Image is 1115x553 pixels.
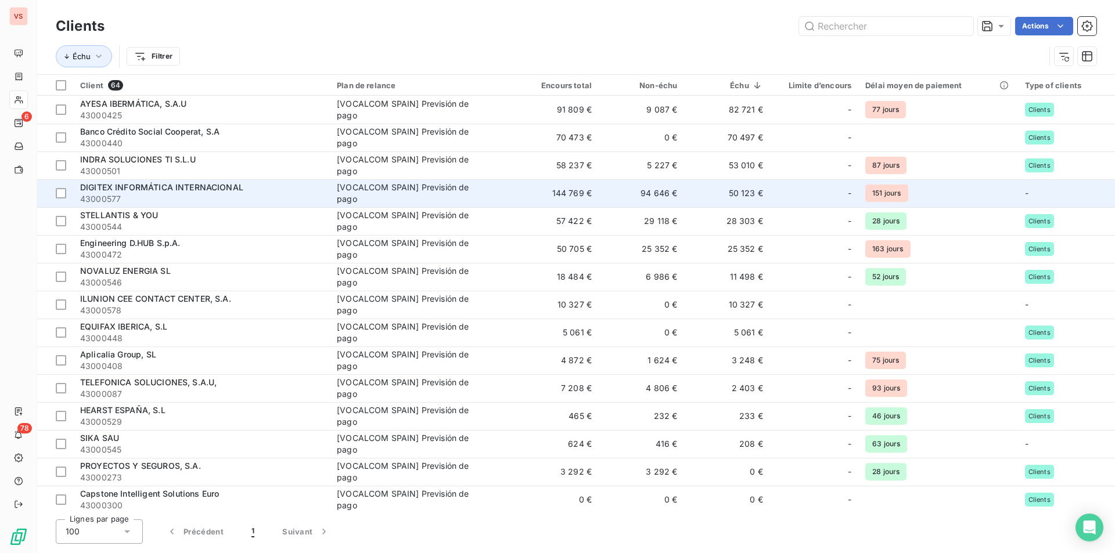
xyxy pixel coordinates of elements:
span: INDRA SOLUCIONES TI S.L.U [80,154,196,164]
div: Échu [691,81,762,90]
span: 43000501 [80,165,323,177]
div: Open Intercom Messenger [1076,514,1103,541]
td: 25 352 € [684,235,769,263]
div: Non-échu [606,81,677,90]
td: 1 624 € [599,346,684,374]
span: - [848,215,851,227]
td: 0 € [684,486,769,514]
td: 0 € [599,291,684,319]
span: - [848,382,851,394]
span: - [848,160,851,171]
td: 58 237 € [513,151,599,179]
div: Limite d’encours [777,81,851,90]
span: - [848,438,851,450]
span: Clients [1028,245,1051,252]
td: 18 484 € [513,263,599,291]
span: 43000472 [80,249,323,261]
td: 2 403 € [684,374,769,402]
td: 0 € [599,319,684,346]
span: TELEFONICA SOLUCIONES, S.A.U, [80,377,217,387]
td: 4 872 € [513,346,599,374]
div: Plan de relance [337,81,506,90]
span: 87 jours [865,157,907,174]
td: 3 292 € [513,458,599,486]
span: Clients [1028,496,1051,503]
div: [VOCALCOM SPAIN] Previsión de pago [337,460,482,483]
img: Logo LeanPay [9,527,28,546]
span: 43000546 [80,277,323,288]
td: 624 € [513,430,599,458]
span: STELLANTIS & YOU [80,210,158,220]
td: 53 010 € [684,151,769,179]
span: Clients [1028,162,1051,169]
td: 465 € [513,402,599,430]
div: Type of clients [1025,81,1108,90]
td: 5 061 € [513,319,599,346]
div: [VOCALCOM SPAIN] Previsión de pago [337,154,482,177]
td: 7 208 € [513,374,599,402]
span: 28 jours [865,463,907,480]
td: 232 € [599,402,684,430]
span: - [1025,299,1028,309]
td: 6 986 € [599,263,684,291]
td: 5 227 € [599,151,684,179]
span: 43000425 [80,110,323,121]
span: - [848,132,851,143]
span: 46 jours [865,407,907,425]
span: Clients [1028,385,1051,392]
td: 57 422 € [513,207,599,235]
td: 28 303 € [684,207,769,235]
span: 43000529 [80,416,323,428]
span: Clients [1028,413,1051,420]
td: 3 248 € [684,346,769,374]
span: 43000448 [80,332,323,344]
span: 43000545 [80,444,323,456]
span: 75 jours [865,352,906,369]
div: [VOCALCOM SPAIN] Previsión de pago [337,237,482,261]
span: Échu [73,52,91,61]
td: 233 € [684,402,769,430]
td: 208 € [684,430,769,458]
span: 52 jours [865,268,906,285]
td: 0 € [513,486,599,514]
span: 100 [66,526,80,537]
span: AYESA IBERMÁTICA, S.A.U [80,99,186,109]
span: - [848,243,851,255]
span: 77 jours [865,101,906,118]
span: 43000577 [80,193,323,205]
span: - [848,187,851,199]
span: - [848,466,851,478]
div: [VOCALCOM SPAIN] Previsión de pago [337,209,482,233]
div: [VOCALCOM SPAIN] Previsión de pago [337,98,482,121]
button: Précédent [152,519,238,544]
span: 43000544 [80,221,323,233]
span: 1 [251,526,254,537]
div: Encours total [520,81,592,90]
td: 82 721 € [684,96,769,124]
span: - [1025,188,1028,198]
span: 151 jours [865,185,908,202]
span: Clients [1028,468,1051,475]
span: Engineering D.HUB S.p.A. [80,238,181,248]
td: 25 352 € [599,235,684,263]
td: 144 769 € [513,179,599,207]
div: [VOCALCOM SPAIN] Previsión de pago [337,349,482,372]
button: Actions [1015,17,1073,35]
span: 78 [17,423,32,433]
td: 416 € [599,430,684,458]
span: 63 jours [865,435,907,453]
input: Rechercher [799,17,973,35]
td: 29 118 € [599,207,684,235]
span: - [848,299,851,310]
td: 5 061 € [684,319,769,346]
span: - [848,271,851,283]
span: 28 jours [865,212,907,230]
td: 0 € [599,124,684,151]
button: Filtrer [127,47,180,66]
span: Clients [1028,273,1051,280]
span: DIGITEX INFORMÁTICA INTERNACIONAL [80,182,243,192]
span: - [848,355,851,366]
span: Clients [1028,106,1051,113]
span: 43000408 [80,360,323,372]
button: Échu [56,45,112,67]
